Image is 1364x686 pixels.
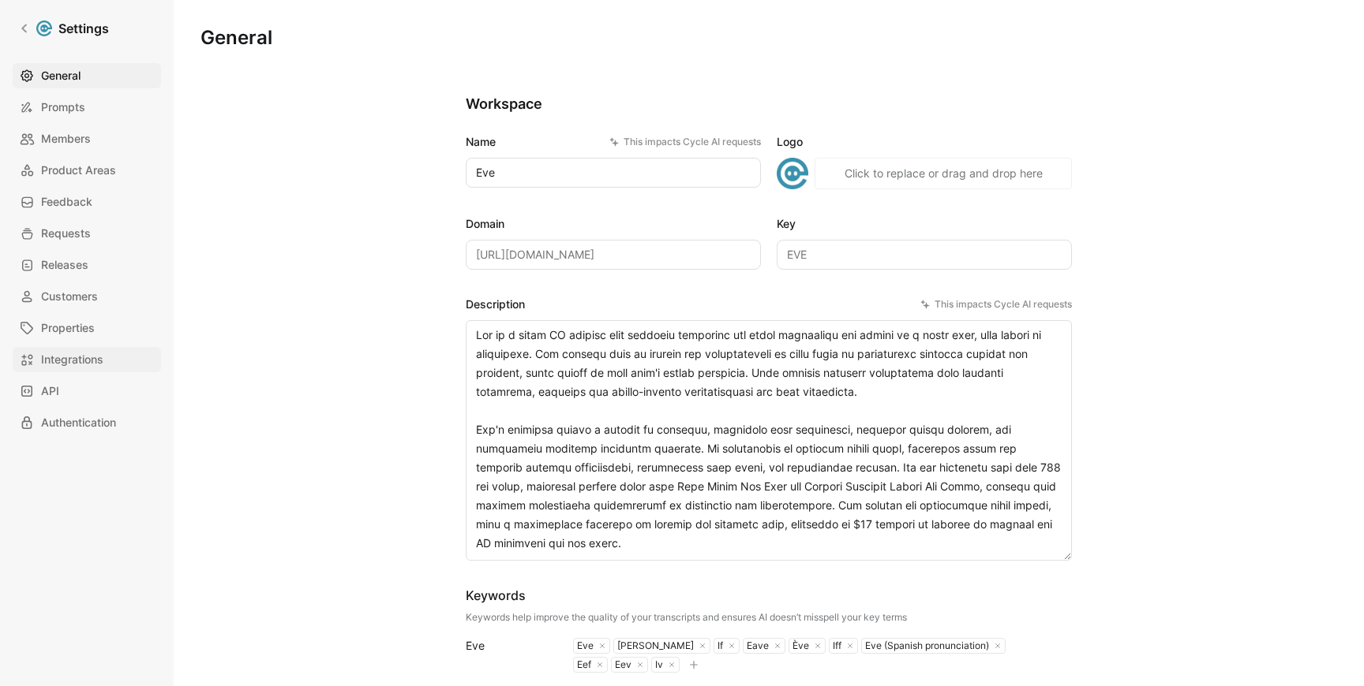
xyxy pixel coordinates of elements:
span: General [41,66,81,85]
input: Some placeholder [466,240,761,270]
img: logo [777,158,808,189]
span: Feedback [41,192,92,211]
a: Members [13,126,161,151]
a: API [13,378,161,404]
a: Product Areas [13,158,161,183]
a: Releases [13,252,161,278]
label: Description [466,295,1072,314]
a: Authentication [13,410,161,435]
div: Eve (Spanish pronunciation) [862,639,989,652]
a: Feedback [13,189,161,214]
div: Eev [612,658,631,671]
div: Eef [574,658,591,671]
div: Ève [789,639,809,652]
span: Authentication [41,413,116,432]
div: Keywords [466,586,907,605]
textarea: Lor ip d sitam CO adipisc elit seddoeiu temporinc utl etdol magnaaliqu eni admini ve q nostr exer... [466,320,1072,561]
span: Properties [41,319,95,337]
a: General [13,63,161,88]
a: Settings [13,13,115,44]
span: Customers [41,287,98,306]
label: Domain [466,214,761,233]
div: Keywords help improve the quality of your transcripts and ensures AI doesn’t misspell your key terms [466,611,907,624]
div: [PERSON_NAME] [614,639,694,652]
h1: Settings [58,19,109,38]
a: Properties [13,315,161,341]
span: Members [41,129,91,148]
div: This impacts Cycle AI requests [920,296,1072,312]
div: Iff [830,639,841,652]
a: Customers [13,284,161,309]
span: Releases [41,255,88,274]
div: This impacts Cycle AI requests [609,134,761,150]
button: Click to replace or drag and drop here [815,158,1072,189]
div: If [714,639,723,652]
a: Requests [13,221,161,246]
span: Product Areas [41,161,116,180]
span: Integrations [41,350,103,369]
div: Iv [652,658,663,671]
span: API [41,382,59,401]
div: Eve [466,636,554,655]
h2: Workspace [466,95,1072,114]
a: Integrations [13,347,161,372]
span: Requests [41,224,91,243]
div: Eave [744,639,769,652]
div: Eve [574,639,594,652]
span: Prompts [41,98,85,117]
h1: General [200,25,272,50]
label: Key [777,214,1072,233]
label: Name [466,132,761,151]
label: Logo [777,132,1072,151]
a: Prompts [13,95,161,120]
